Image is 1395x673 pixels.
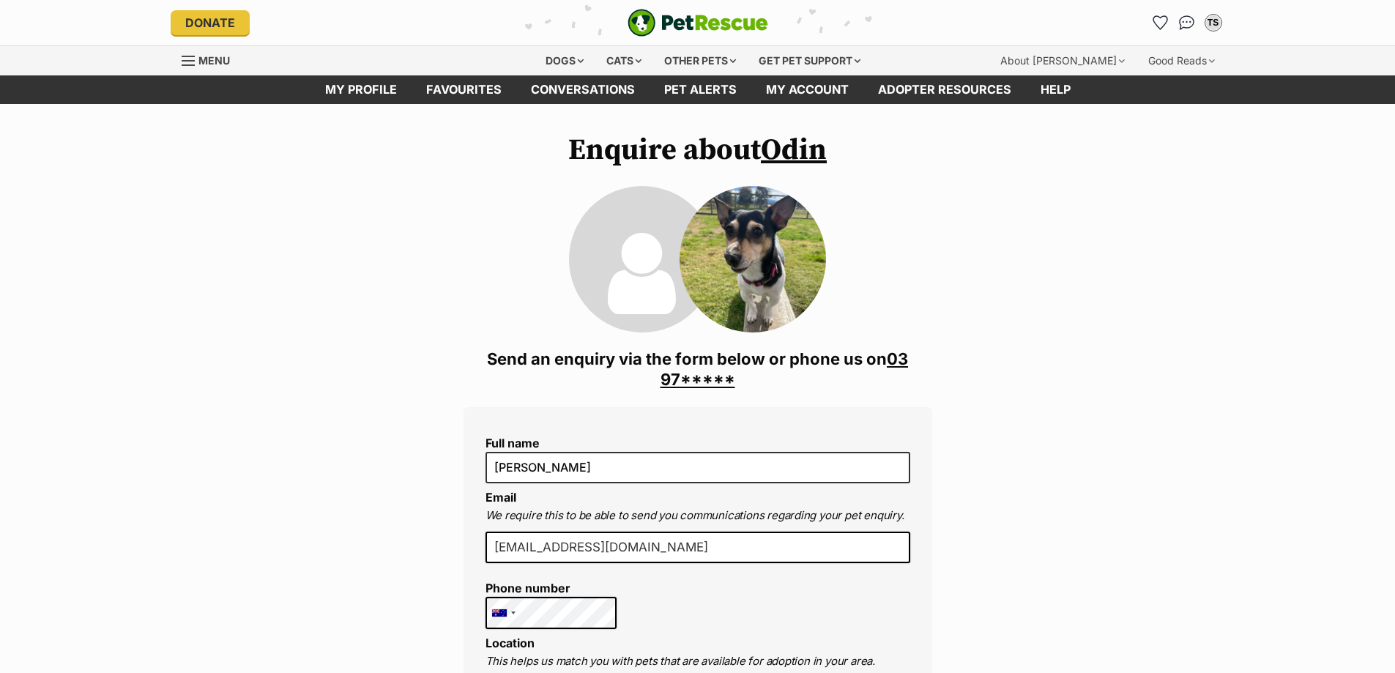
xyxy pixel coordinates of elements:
a: Adopter resources [863,75,1026,104]
span: Menu [198,54,230,67]
label: Phone number [486,581,617,595]
button: My account [1202,11,1225,34]
p: We require this to be able to send you communications regarding your pet enquiry. [486,507,910,524]
img: chat-41dd97257d64d25036548639549fe6c8038ab92f7586957e7f3b1b290dea8141.svg [1179,15,1194,30]
a: Donate [171,10,250,35]
a: Favourites [1149,11,1172,34]
a: Conversations [1175,11,1199,34]
div: Other pets [654,46,746,75]
img: logo-e224e6f780fb5917bec1dbf3a21bbac754714ae5b6737aabdf751b685950b380.svg [628,9,768,37]
label: Location [486,636,535,650]
img: Odin [680,186,826,332]
a: Odin [761,132,827,168]
label: Email [486,490,516,505]
div: About [PERSON_NAME] [990,46,1135,75]
label: Full name [486,436,910,450]
a: Pet alerts [650,75,751,104]
div: Good Reads [1138,46,1225,75]
a: My account [751,75,863,104]
a: Help [1026,75,1085,104]
input: E.g. Jimmy Chew [486,452,910,483]
a: My profile [310,75,412,104]
div: Get pet support [748,46,871,75]
a: Menu [182,46,240,72]
div: Dogs [535,46,594,75]
div: Australia: +61 [486,598,520,628]
ul: Account quick links [1149,11,1225,34]
h1: Enquire about [464,133,932,167]
a: PetRescue [628,9,768,37]
a: Favourites [412,75,516,104]
a: conversations [516,75,650,104]
h3: Send an enquiry via the form below or phone us on [464,349,932,390]
p: This helps us match you with pets that are available for adoption in your area. [486,653,910,670]
div: TS [1206,15,1221,30]
div: Cats [596,46,652,75]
